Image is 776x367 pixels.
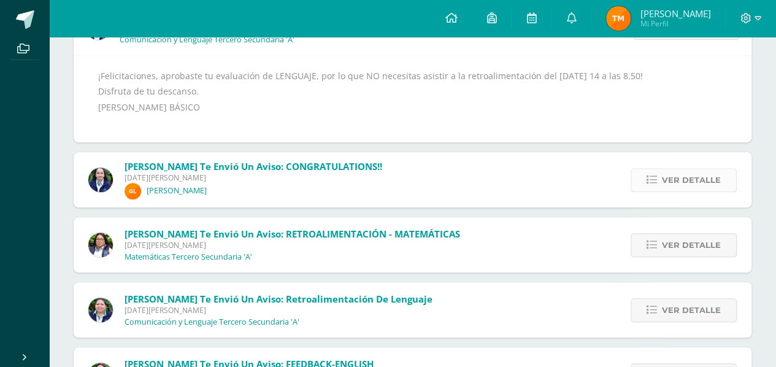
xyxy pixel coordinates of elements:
[125,252,252,262] p: Matemáticas Tercero Secundaria 'A'
[98,68,727,130] div: ¡Felicitaciones, aprobaste tu evaluación de LENGUAJE, por lo que NO necesitas asistir a la retroa...
[640,7,710,20] span: [PERSON_NAME]
[606,6,631,31] img: a623f9d2267ae7980fda46d00c4b7ace.png
[125,228,460,240] span: [PERSON_NAME] te envió un aviso: RETROALIMENTACIÓN - MATEMÁTICAS
[662,169,721,191] span: Ver detalle
[125,305,432,315] span: [DATE][PERSON_NAME]
[640,18,710,29] span: Mi Perfil
[147,186,207,196] p: [PERSON_NAME]
[88,168,113,192] img: 8cc4a9626247cd43eb92cada0100e39f.png
[662,234,721,257] span: Ver detalle
[662,299,721,322] span: Ver detalle
[125,160,382,172] span: [PERSON_NAME] te envió un aviso: CONGRATULATIONS!!
[125,317,299,327] p: Comunicación y Lenguaje Tercero Secundaria 'A'
[125,293,432,305] span: [PERSON_NAME] te envió un aviso: Retroalimentación de Lenguaje
[125,172,382,183] span: [DATE][PERSON_NAME]
[125,240,460,250] span: [DATE][PERSON_NAME]
[88,233,113,257] img: c7456b1c7483b5bc980471181b9518ab.png
[88,298,113,322] img: 7c69af67f35011c215e125924d43341a.png
[120,35,294,45] p: Comunicación y Lenguaje Tercero Secundaria 'A'
[125,183,141,199] img: 081e5180407769fd154a9647cc6c811b.png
